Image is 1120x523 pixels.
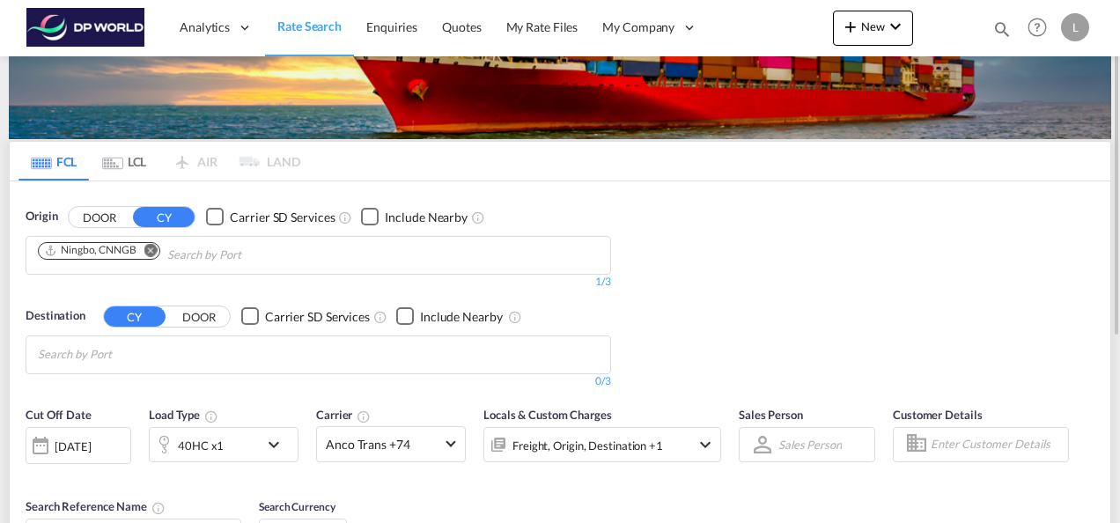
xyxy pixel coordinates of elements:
[18,142,89,180] md-tab-item: FCL
[204,409,218,424] md-icon: icon-information-outline
[1022,12,1061,44] div: Help
[178,433,224,458] div: 40HC x1
[26,8,145,48] img: c08ca190194411f088ed0f3ba295208c.png
[508,310,522,324] md-icon: Unchecked: Ignores neighbouring ports when fetching rates.Checked : Includes neighbouring ports w...
[396,307,503,326] md-checkbox: Checkbox No Ink
[26,208,57,225] span: Origin
[38,341,205,369] input: Chips input.
[1061,13,1089,41] div: L
[1022,12,1052,42] span: Help
[695,434,716,455] md-icon: icon-chevron-down
[35,237,342,269] md-chips-wrap: Chips container. Use arrow keys to select chips.
[483,408,612,422] span: Locals & Custom Charges
[512,433,663,458] div: Freight Origin Destination Factory Stuffing
[385,209,468,226] div: Include Nearby
[26,408,92,422] span: Cut Off Date
[777,431,844,457] md-select: Sales Person
[361,208,468,226] md-checkbox: Checkbox No Ink
[442,19,481,34] span: Quotes
[992,19,1012,46] div: icon-magnify
[506,19,578,34] span: My Rate Files
[326,436,440,453] span: Anco Trans +74
[44,243,136,258] div: Ningbo, CNNGB
[55,438,91,454] div: [DATE]
[263,434,293,455] md-icon: icon-chevron-down
[149,408,218,422] span: Load Type
[133,207,195,227] button: CY
[26,427,131,464] div: [DATE]
[277,18,342,33] span: Rate Search
[739,408,803,422] span: Sales Person
[26,275,611,290] div: 1/3
[840,19,906,33] span: New
[420,308,503,326] div: Include Nearby
[885,16,906,37] md-icon: icon-chevron-down
[265,308,370,326] div: Carrier SD Services
[44,243,140,258] div: Press delete to remove this chip.
[230,209,335,226] div: Carrier SD Services
[89,142,159,180] md-tab-item: LCL
[69,207,130,227] button: DOOR
[104,306,166,327] button: CY
[833,11,913,46] button: icon-plus 400-fgNewicon-chevron-down
[992,19,1012,39] md-icon: icon-magnify
[35,336,212,369] md-chips-wrap: Chips container with autocompletion. Enter the text area, type text to search, and then use the u...
[893,408,982,422] span: Customer Details
[180,18,230,36] span: Analytics
[259,500,335,513] span: Search Currency
[26,374,611,389] div: 0/3
[18,142,300,180] md-pagination-wrapper: Use the left and right arrow keys to navigate between tabs
[316,408,371,422] span: Carrier
[931,431,1063,458] input: Enter Customer Details
[357,409,371,424] md-icon: The selected Trucker/Carrierwill be displayed in the rate results If the rates are from another f...
[133,243,159,261] button: Remove
[483,427,721,462] div: Freight Origin Destination Factory Stuffingicon-chevron-down
[151,501,166,515] md-icon: Your search will be saved by the below given name
[471,210,485,225] md-icon: Unchecked: Ignores neighbouring ports when fetching rates.Checked : Includes neighbouring ports w...
[840,16,861,37] md-icon: icon-plus 400-fg
[241,307,370,326] md-checkbox: Checkbox No Ink
[338,210,352,225] md-icon: Unchecked: Search for CY (Container Yard) services for all selected carriers.Checked : Search for...
[26,462,39,486] md-datepicker: Select
[366,19,417,34] span: Enquiries
[602,18,674,36] span: My Company
[26,307,85,325] span: Destination
[149,427,298,462] div: 40HC x1icon-chevron-down
[26,499,166,513] span: Search Reference Name
[373,310,387,324] md-icon: Unchecked: Search for CY (Container Yard) services for all selected carriers.Checked : Search for...
[167,241,335,269] input: Chips input.
[206,208,335,226] md-checkbox: Checkbox No Ink
[168,306,230,327] button: DOOR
